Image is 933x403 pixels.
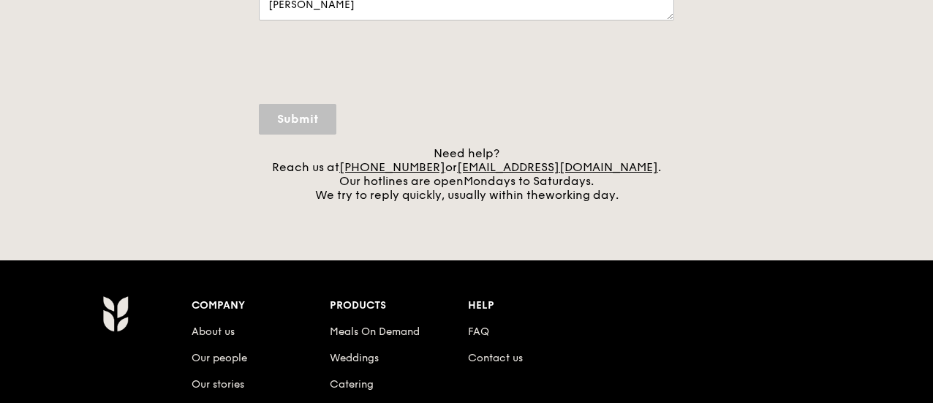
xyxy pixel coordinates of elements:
a: Meals On Demand [330,325,420,338]
a: Contact us [468,352,523,364]
input: Submit [259,104,336,135]
div: Help [468,295,606,316]
div: Need help? Reach us at or . Our hotlines are open We try to reply quickly, usually within the [259,146,674,202]
div: Products [330,295,468,316]
span: working day. [545,188,619,202]
a: About us [192,325,235,338]
a: Weddings [330,352,379,364]
a: Our stories [192,378,244,391]
a: FAQ [468,325,489,338]
a: [PHONE_NUMBER] [339,160,445,174]
a: Our people [192,352,247,364]
iframe: reCAPTCHA [259,35,481,92]
span: Mondays to Saturdays. [464,174,594,188]
div: Company [192,295,330,316]
img: Grain [102,295,128,332]
a: [EMAIL_ADDRESS][DOMAIN_NAME] [457,160,658,174]
a: Catering [330,378,374,391]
